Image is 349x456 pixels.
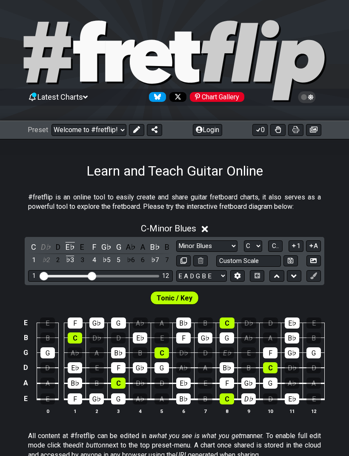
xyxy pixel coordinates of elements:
[133,332,147,343] div: E♭
[250,270,264,282] button: Toggle horizontal chord view
[176,270,227,282] select: Tuning
[21,360,31,375] td: D
[40,254,51,266] div: toggle scale degree
[244,240,262,252] select: Tonic/Root
[28,126,48,134] span: Preset
[230,270,245,282] button: Edit Tuning
[306,347,321,358] div: G
[77,254,88,266] div: toggle scale degree
[37,407,58,416] th: 0
[198,332,212,343] div: G♭
[306,240,321,252] button: A
[65,241,76,253] div: toggle pitch class
[64,407,86,416] th: 1
[40,241,51,253] div: toggle pitch class
[133,378,147,389] div: D♭
[129,407,151,416] th: 4
[146,92,166,102] a: Follow #fretflip at Bluesky
[40,317,55,329] div: E
[220,362,234,373] div: B♭
[220,317,235,329] div: C
[306,362,321,373] div: D
[133,317,148,329] div: A♭
[176,347,191,358] div: D♭
[151,407,173,416] th: 5
[111,317,126,329] div: G
[28,254,39,266] div: toggle scale degree
[263,393,277,404] div: D
[21,330,31,345] td: B
[263,378,277,389] div: G
[263,317,278,329] div: D
[198,347,212,358] div: D
[68,317,83,329] div: F
[241,378,256,389] div: G♭
[40,393,55,404] div: E
[306,317,321,329] div: E
[281,407,303,416] th: 11
[113,254,124,266] div: toggle scale degree
[149,254,160,266] div: toggle scale degree
[176,378,191,389] div: E♭
[176,240,237,252] select: Scale
[186,92,244,102] a: #fretflip at Pinterest
[216,407,238,416] th: 8
[198,378,212,389] div: E
[270,124,286,136] button: Toggle Dexterity for all fretkits
[86,407,108,416] th: 2
[68,378,82,389] div: B♭
[198,362,212,373] div: A
[129,124,144,136] button: Edit Preset
[157,292,192,304] span: First enable full edit mode to edit
[21,345,31,360] td: G
[306,124,321,136] button: Create image
[195,407,216,416] th: 7
[68,332,82,343] div: C
[285,347,299,358] div: G♭
[306,378,321,389] div: A
[86,163,263,179] h1: Learn and Teach Guitar Online
[89,393,104,404] div: G♭
[283,255,298,267] button: Store user defined scale
[306,393,321,404] div: E
[111,362,126,373] div: F
[89,254,100,266] div: toggle scale degree
[154,332,169,343] div: E
[89,347,104,358] div: A
[241,347,256,358] div: E
[147,124,162,136] button: Share Preset
[89,362,104,373] div: E
[285,317,300,329] div: E♭
[108,407,129,416] th: 3
[152,432,241,440] em: what you see is what you get
[272,242,279,250] span: C..
[162,254,173,266] div: toggle scale degree
[89,332,104,343] div: D♭
[303,407,325,416] th: 12
[241,362,256,373] div: B
[241,332,256,343] div: A♭
[111,332,126,343] div: D
[176,317,191,329] div: B♭
[28,241,39,253] div: toggle pitch class
[133,347,147,358] div: B
[40,362,55,373] div: D
[306,270,321,282] button: First click edit preset to enable marker editing
[51,124,126,136] select: Preset
[137,254,149,266] div: toggle scale degree
[162,272,169,280] div: 12
[302,93,312,101] span: Toggle light / dark theme
[198,393,212,404] div: B
[21,391,31,407] td: E
[263,362,277,373] div: C
[288,124,303,136] button: Print
[176,255,191,267] button: Copy
[125,254,136,266] div: toggle scale degree
[37,92,83,101] span: Latest Charts
[154,378,169,389] div: D
[260,407,281,416] th: 10
[285,393,299,404] div: E♭
[154,393,169,404] div: A
[198,317,213,329] div: B
[141,223,196,234] span: C - Minor Blues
